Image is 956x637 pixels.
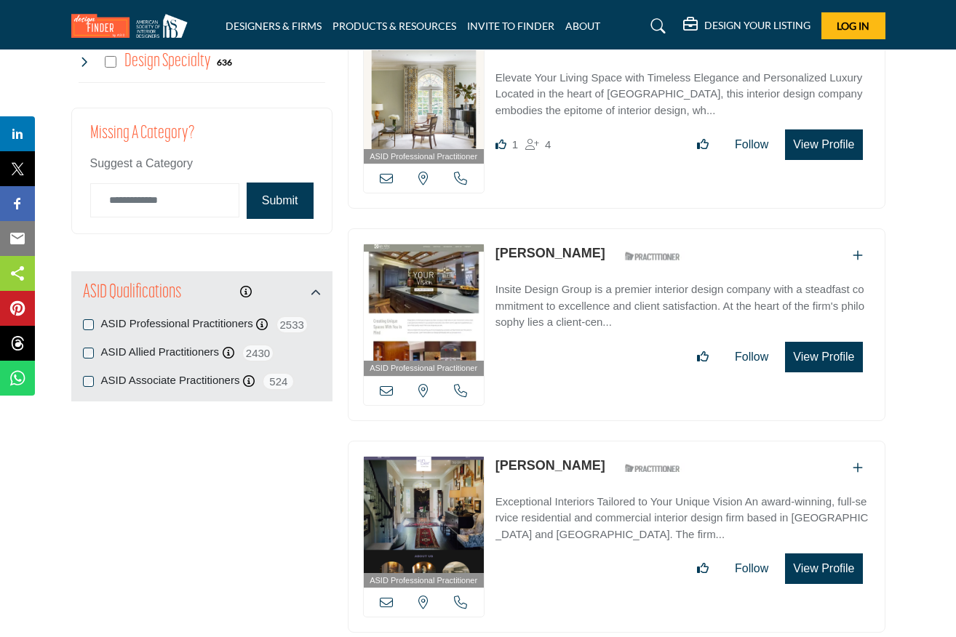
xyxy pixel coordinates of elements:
span: Log In [837,20,869,32]
a: Search [637,15,675,38]
a: ASID Professional Practitioner [364,33,484,164]
p: Colleen Kinder [495,456,605,476]
img: Colleen Johnson [364,244,484,361]
label: ASID Professional Practitioners [101,316,253,332]
img: Colleen Kinder [364,457,484,573]
h2: Missing a Category? [90,123,314,155]
input: ASID Allied Practitioners checkbox [83,348,94,358]
a: INVITE TO FINDER [467,20,554,32]
p: Elevate Your Living Space with Timeless Elegance and Personalized Luxury Located in the heart of ... [495,70,870,119]
label: ASID Associate Practitioners [101,372,240,389]
button: Like listing [688,342,718,372]
a: ASID Professional Practitioner [364,457,484,588]
a: [PERSON_NAME] [495,246,605,260]
a: Information about [240,286,252,298]
h2: ASID Qualifications [83,280,181,306]
div: DESIGN YOUR LISTING [683,17,810,35]
p: Colleen Johnson [495,244,605,263]
a: [PERSON_NAME] [495,458,605,473]
button: Like listing [688,554,718,583]
input: Select Design Specialty checkbox [105,56,116,68]
span: Suggest a Category [90,157,193,169]
a: Exceptional Interiors Tailored to Your Unique Vision An award-winning, full-service residential a... [495,485,870,543]
img: ASID Qualified Practitioners Badge Icon [619,460,685,478]
span: 524 [262,372,295,390]
button: Like listing [688,130,718,159]
span: 4 [545,138,551,151]
span: ASID Professional Practitioner [370,362,477,374]
img: Jan Showers [364,33,484,149]
span: 2430 [242,344,274,362]
button: Follow [725,554,778,583]
span: 1 [512,138,518,151]
button: Submit [247,183,314,219]
button: View Profile [785,129,862,160]
button: Follow [725,130,778,159]
a: Insite Design Group is a premier interior design company with a steadfast commitment to excellenc... [495,273,870,331]
div: Followers [525,136,551,153]
img: Site Logo [71,14,195,38]
input: Category Name [90,183,239,217]
input: ASID Associate Practitioners checkbox [83,376,94,387]
p: Insite Design Group is a premier interior design company with a steadfast commitment to excellenc... [495,281,870,331]
button: View Profile [785,553,862,584]
a: DESIGNERS & FIRMS [226,20,322,32]
div: Click to view information [240,284,252,301]
i: Like [495,139,506,150]
p: Exceptional Interiors Tailored to Your Unique Vision An award-winning, full-service residential a... [495,494,870,543]
a: PRODUCTS & RESOURCES [332,20,456,32]
h4: Design Specialty: Sustainable, accessible, health-promoting, neurodiverse-friendly, age-in-place,... [124,49,211,74]
input: ASID Professional Practitioners checkbox [83,319,94,330]
span: 2533 [276,316,308,334]
button: Follow [725,342,778,372]
a: ABOUT [565,20,600,32]
div: 636 Results For Design Specialty [217,55,232,68]
img: ASID Qualified Practitioners Badge Icon [619,247,685,265]
b: 636 [217,57,232,68]
a: ASID Professional Practitioner [364,244,484,376]
label: ASID Allied Practitioners [101,344,220,361]
span: ASID Professional Practitioner [370,151,477,163]
a: Add To List [853,249,863,262]
span: ASID Professional Practitioner [370,574,477,587]
h5: DESIGN YOUR LISTING [704,19,810,32]
button: Log In [821,12,885,39]
button: View Profile [785,342,862,372]
a: Elevate Your Living Space with Timeless Elegance and Personalized Luxury Located in the heart of ... [495,61,870,119]
a: Add To List [853,462,863,474]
